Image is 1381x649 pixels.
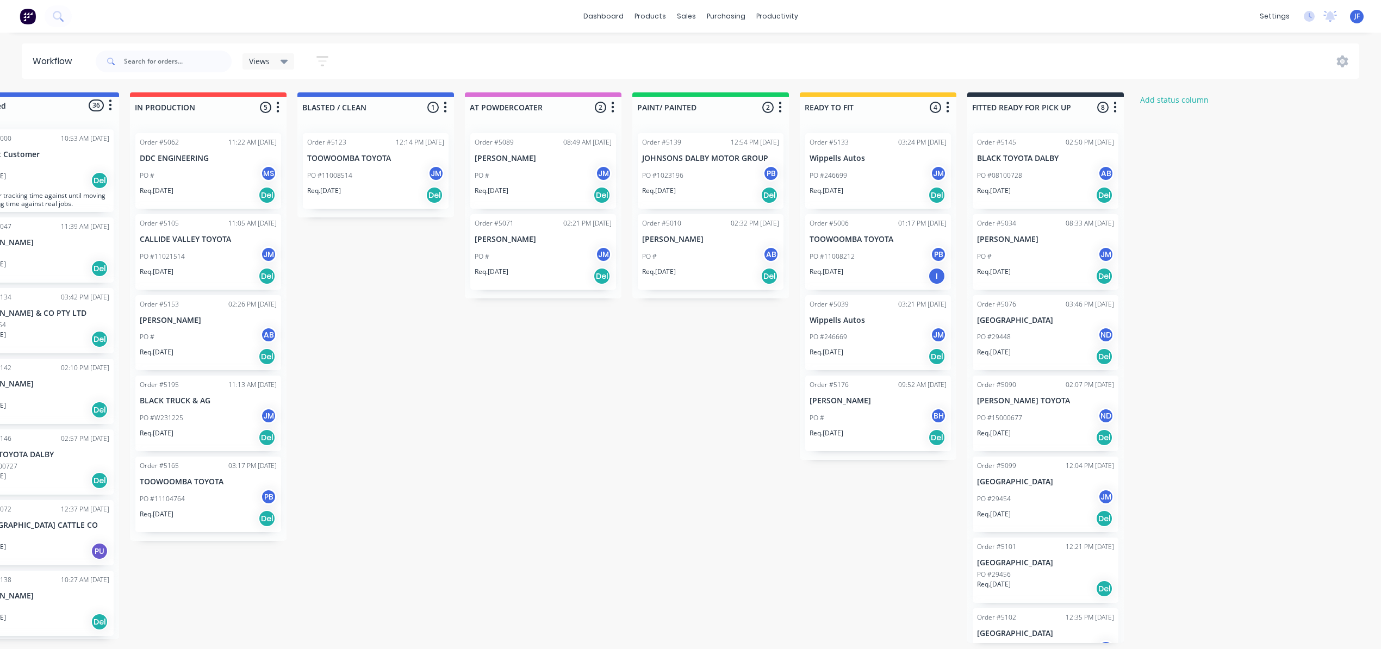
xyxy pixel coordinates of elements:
[642,267,676,277] p: Req. [DATE]
[642,219,681,228] div: Order #5010
[140,186,173,196] p: Req. [DATE]
[33,55,77,68] div: Workflow
[1096,186,1113,204] div: Del
[977,542,1016,552] div: Order #5101
[898,219,947,228] div: 01:17 PM [DATE]
[642,186,676,196] p: Req. [DATE]
[140,267,173,277] p: Req. [DATE]
[930,246,947,263] div: PB
[731,138,779,147] div: 12:54 PM [DATE]
[977,413,1022,423] p: PO #15000677
[810,396,947,405] p: [PERSON_NAME]
[260,489,277,505] div: PB
[1096,267,1113,285] div: Del
[140,138,179,147] div: Order #5062
[249,55,270,67] span: Views
[973,376,1118,451] div: Order #509002:07 PM [DATE][PERSON_NAME] TOYOTAPO #15000677NDReq.[DATE]Del
[260,327,277,343] div: AB
[977,613,1016,622] div: Order #5102
[91,613,108,631] div: Del
[258,267,276,285] div: Del
[1066,542,1114,552] div: 12:21 PM [DATE]
[1066,138,1114,147] div: 02:50 PM [DATE]
[1066,299,1114,309] div: 03:46 PM [DATE]
[303,133,449,209] div: Order #512312:14 PM [DATE]TOOWOOMBA TOYOTAPO #11008514JMReq.[DATE]Del
[258,510,276,527] div: Del
[260,408,277,424] div: JM
[1135,92,1215,107] button: Add status column
[928,429,945,446] div: Del
[470,133,616,209] div: Order #508908:49 AM [DATE][PERSON_NAME]PO #JMReq.[DATE]Del
[977,186,1011,196] p: Req. [DATE]
[763,165,779,182] div: PB
[140,509,173,519] p: Req. [DATE]
[91,260,108,277] div: Del
[977,171,1022,180] p: PO #08100728
[228,138,277,147] div: 11:22 AM [DATE]
[140,299,179,309] div: Order #5153
[140,219,179,228] div: Order #5105
[761,186,778,204] div: Del
[1254,8,1295,24] div: settings
[810,332,847,342] p: PO #246669
[61,134,109,143] div: 10:53 AM [DATE]
[61,222,109,232] div: 11:39 AM [DATE]
[563,138,612,147] div: 08:49 AM [DATE]
[638,214,783,290] div: Order #501002:32 PM [DATE][PERSON_NAME]PO #ABReq.[DATE]Del
[977,332,1011,342] p: PO #29448
[140,316,277,325] p: [PERSON_NAME]
[140,332,154,342] p: PO #
[475,219,514,228] div: Order #5071
[977,509,1011,519] p: Req. [DATE]
[470,214,616,290] div: Order #507102:21 PM [DATE][PERSON_NAME]PO #JMReq.[DATE]Del
[140,154,277,163] p: DDC ENGINEERING
[928,267,945,285] div: I
[977,494,1011,504] p: PO #29454
[1354,11,1360,21] span: JF
[140,396,277,405] p: BLACK TRUCK & AG
[810,316,947,325] p: Wippells Autos
[426,186,443,204] div: Del
[977,461,1016,471] div: Order #5099
[1098,408,1114,424] div: ND
[810,219,849,228] div: Order #5006
[1066,613,1114,622] div: 12:35 PM [DATE]
[140,413,183,423] p: PO #W231225
[307,138,346,147] div: Order #5123
[228,461,277,471] div: 03:17 PM [DATE]
[1098,246,1114,263] div: JM
[642,171,683,180] p: PO #1023196
[810,347,843,357] p: Req. [DATE]
[428,165,444,182] div: JM
[973,295,1118,371] div: Order #507603:46 PM [DATE][GEOGRAPHIC_DATA]PO #29448NDReq.[DATE]Del
[396,138,444,147] div: 12:14 PM [DATE]
[805,133,951,209] div: Order #513303:24 PM [DATE]Wippells AutosPO #246699JMReq.[DATE]Del
[475,186,508,196] p: Req. [DATE]
[977,380,1016,390] div: Order #5090
[20,8,36,24] img: Factory
[898,299,947,309] div: 03:21 PM [DATE]
[228,299,277,309] div: 02:26 PM [DATE]
[1098,327,1114,343] div: ND
[258,348,276,365] div: Del
[61,363,109,373] div: 02:10 PM [DATE]
[595,165,612,182] div: JM
[1096,580,1113,597] div: Del
[973,133,1118,209] div: Order #514502:50 PM [DATE]BLACK TOYOTA DALBYPO #08100728ABReq.[DATE]Del
[701,8,751,24] div: purchasing
[135,295,281,371] div: Order #515302:26 PM [DATE][PERSON_NAME]PO #ABReq.[DATE]Del
[977,629,1114,638] p: [GEOGRAPHIC_DATA]
[135,214,281,290] div: Order #510511:05 AM [DATE]CALLIDE VALLEY TOYOTAPO #11021514JMReq.[DATE]Del
[1066,380,1114,390] div: 02:07 PM [DATE]
[810,413,824,423] p: PO #
[135,376,281,451] div: Order #519511:13 AM [DATE]BLACK TRUCK & AGPO #W231225JMReq.[DATE]Del
[977,558,1114,567] p: [GEOGRAPHIC_DATA]
[928,348,945,365] div: Del
[307,186,341,196] p: Req. [DATE]
[595,246,612,263] div: JM
[593,186,611,204] div: Del
[928,186,945,204] div: Del
[140,380,179,390] div: Order #5195
[977,347,1011,357] p: Req. [DATE]
[140,252,185,261] p: PO #11021514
